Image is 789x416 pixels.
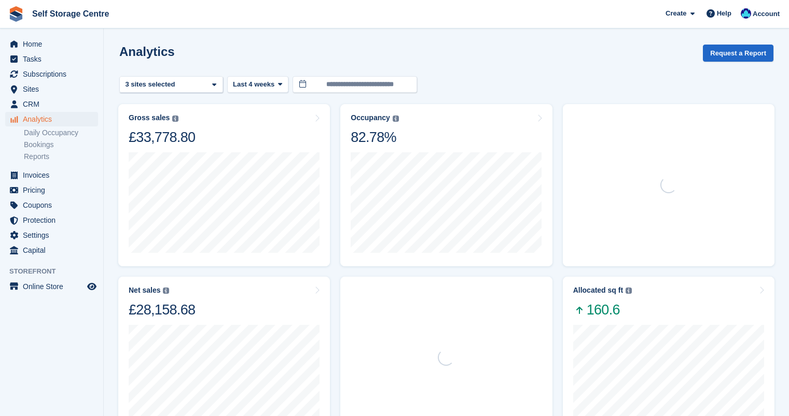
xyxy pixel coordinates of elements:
[23,183,85,197] span: Pricing
[23,82,85,96] span: Sites
[129,113,170,122] div: Gross sales
[351,128,398,146] div: 82.78%
[129,301,195,319] div: £28,158.68
[5,168,98,182] a: menu
[5,228,98,242] a: menu
[24,152,98,162] a: Reports
[703,45,773,62] button: Request a Report
[5,112,98,126] a: menu
[23,228,85,242] span: Settings
[23,97,85,111] span: CRM
[9,266,103,277] span: Storefront
[5,82,98,96] a: menu
[23,67,85,81] span: Subscriptions
[119,45,175,59] h2: Analytics
[23,37,85,51] span: Home
[5,67,98,81] a: menu
[351,113,390,122] div: Occupancy
[741,8,751,19] img: Paul Trevor
[8,6,24,22] img: stora-icon-8386f47178a22dfd0bd8f6a31ec36ba5ce8667c1dd55bd0f319d3a0aa187defe.svg
[23,279,85,294] span: Online Store
[233,79,274,90] span: Last 4 weeks
[129,286,160,295] div: Net sales
[573,301,632,319] span: 160.6
[5,37,98,51] a: menu
[5,243,98,257] a: menu
[24,128,98,138] a: Daily Occupancy
[23,52,85,66] span: Tasks
[86,280,98,293] a: Preview store
[5,52,98,66] a: menu
[717,8,731,19] span: Help
[24,140,98,150] a: Bookings
[28,5,113,22] a: Self Storage Centre
[5,213,98,227] a: menu
[23,243,85,257] span: Capital
[23,168,85,182] span: Invoices
[626,288,632,294] img: icon-info-grey-7440780725fd019a000dd9b08b2336e03edf1995a4989e88bcd33f0948082b44.svg
[5,183,98,197] a: menu
[163,288,169,294] img: icon-info-grey-7440780725fd019a000dd9b08b2336e03edf1995a4989e88bcd33f0948082b44.svg
[23,213,85,227] span: Protection
[5,97,98,111] a: menu
[123,79,179,90] div: 3 sites selected
[172,116,178,122] img: icon-info-grey-7440780725fd019a000dd9b08b2336e03edf1995a4989e88bcd33f0948082b44.svg
[753,9,780,19] span: Account
[573,286,623,295] div: Allocated sq ft
[666,8,686,19] span: Create
[227,76,288,93] button: Last 4 weeks
[393,116,399,122] img: icon-info-grey-7440780725fd019a000dd9b08b2336e03edf1995a4989e88bcd33f0948082b44.svg
[23,198,85,212] span: Coupons
[129,128,195,146] div: £33,778.80
[5,279,98,294] a: menu
[23,112,85,126] span: Analytics
[5,198,98,212] a: menu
